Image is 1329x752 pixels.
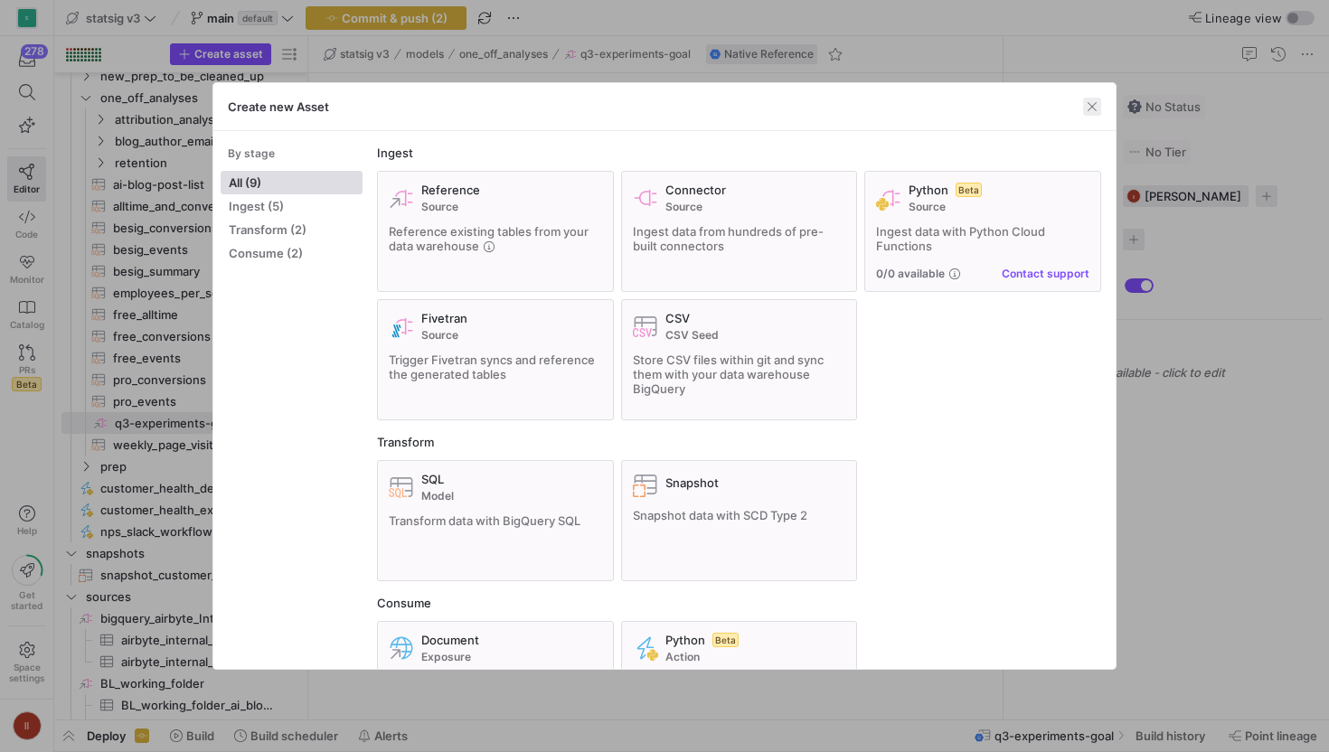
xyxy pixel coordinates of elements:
[633,508,807,522] span: Snapshot data with SCD Type 2
[621,299,858,420] button: CSVCSV SeedStore CSV files within git and sync them with your data warehouse BigQuery
[221,171,363,194] button: All (9)
[956,183,982,197] span: Beta
[377,596,1101,610] div: Consume
[389,352,595,381] span: Trigger Fivetran syncs and reference the generated tables
[377,460,614,581] button: SQLModelTransform data with BigQuery SQL
[665,633,705,647] span: Python
[621,621,858,742] button: PythonBetaAction
[421,183,480,197] span: Reference
[421,329,602,342] span: Source
[221,241,363,265] button: Consume (2)
[377,299,614,420] button: FivetranSourceTrigger Fivetran syncs and reference the generated tables
[377,146,1101,160] div: Ingest
[229,175,354,190] span: All (9)
[377,621,614,742] button: DocumentExposure
[421,472,444,486] span: SQL
[633,352,824,396] span: Store CSV files within git and sync them with your data warehouse BigQuery
[421,490,602,503] span: Model
[621,460,858,581] button: SnapshotSnapshot data with SCD Type 2
[221,194,363,218] button: Ingest (5)
[876,224,1045,253] span: Ingest data with Python Cloud Functions
[228,99,329,114] h3: Create new Asset
[665,201,846,213] span: Source
[421,651,602,663] span: Exposure
[1002,268,1089,280] button: Contact support
[876,268,945,280] span: 0/0 available
[377,435,1101,449] div: Transform
[712,633,739,647] span: Beta
[377,171,614,292] button: ReferenceSourceReference existing tables from your data warehouse
[909,183,948,197] span: Python
[229,222,354,237] span: Transform (2)
[221,218,363,241] button: Transform (2)
[864,171,1101,292] button: PythonBetaSourceIngest data with Python Cloud Functions0/0 availableContact support
[665,183,726,197] span: Connector
[665,475,719,490] span: Snapshot
[389,513,580,528] span: Transform data with BigQuery SQL
[421,633,479,647] span: Document
[421,311,467,325] span: Fivetran
[633,224,824,253] span: Ingest data from hundreds of pre-built connectors
[665,329,846,342] span: CSV Seed
[229,246,354,260] span: Consume (2)
[421,201,602,213] span: Source
[229,199,354,213] span: Ingest (5)
[389,224,589,253] span: Reference existing tables from your data warehouse
[665,651,846,663] span: Action
[909,201,1089,213] span: Source
[665,311,690,325] span: CSV
[621,171,858,292] button: ConnectorSourceIngest data from hundreds of pre-built connectors
[228,147,363,160] div: By stage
